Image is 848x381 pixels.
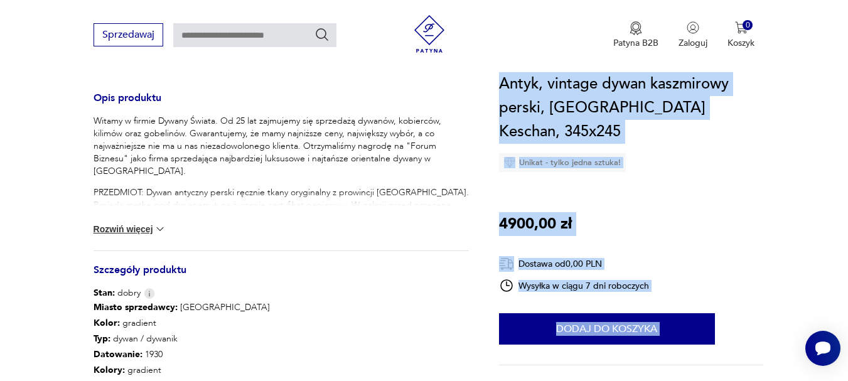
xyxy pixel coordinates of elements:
[94,315,270,331] p: gradient
[735,21,748,34] img: Ikona koszyka
[144,288,155,299] img: Info icon
[687,21,699,34] img: Ikonka użytkownika
[727,37,754,49] p: Koszyk
[94,362,270,378] p: gradient
[94,301,178,313] b: Miasto sprzedawcy :
[314,27,330,42] button: Szukaj
[94,287,141,299] span: dobry
[94,94,469,115] h3: Opis produktu
[499,212,572,236] p: 4900,00 zł
[94,331,270,346] p: dywan / dywanik
[94,23,163,46] button: Sprzedawaj
[499,72,764,144] h1: Antyk, vintage dywan kaszmirowy perski, [GEOGRAPHIC_DATA] Keschan, 345x245
[94,223,166,235] button: Rozwiń więcej
[679,37,707,49] p: Zaloguj
[499,153,626,172] div: Unikat - tylko jedna sztuka!
[94,317,120,329] b: Kolor:
[94,333,110,345] b: Typ :
[499,256,650,272] div: Dostawa od 0,00 PLN
[504,157,515,168] img: Ikona diamentu
[743,20,753,31] div: 0
[613,21,658,49] button: Patyna B2B
[613,21,658,49] a: Ikona medaluPatyna B2B
[499,278,650,293] div: Wysyłka w ciągu 7 dni roboczych
[94,346,270,362] p: 1930
[94,364,125,376] b: Kolory :
[499,256,514,272] img: Ikona dostawy
[94,299,270,315] p: [GEOGRAPHIC_DATA]
[94,186,469,237] p: PRZEDMIOT: Dywan antyczny perski ręcznie tkany oryginalny z prowincji [GEOGRAPHIC_DATA]. Posiada ...
[727,21,754,49] button: 0Koszyk
[499,313,715,345] button: Dodaj do koszyka
[94,266,469,287] h3: Szczegóły produktu
[94,31,163,40] a: Sprzedawaj
[94,115,469,178] p: Witamy w firmie Dywany Świata. Od 25 lat zajmujemy się sprzedażą dywanów, kobierców, kilimów oraz...
[94,287,115,299] b: Stan:
[679,21,707,49] button: Zaloguj
[94,348,142,360] b: Datowanie :
[154,223,166,235] img: chevron down
[805,331,840,366] iframe: Smartsupp widget button
[411,15,448,53] img: Patyna - sklep z meblami i dekoracjami vintage
[630,21,642,35] img: Ikona medalu
[613,37,658,49] p: Patyna B2B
